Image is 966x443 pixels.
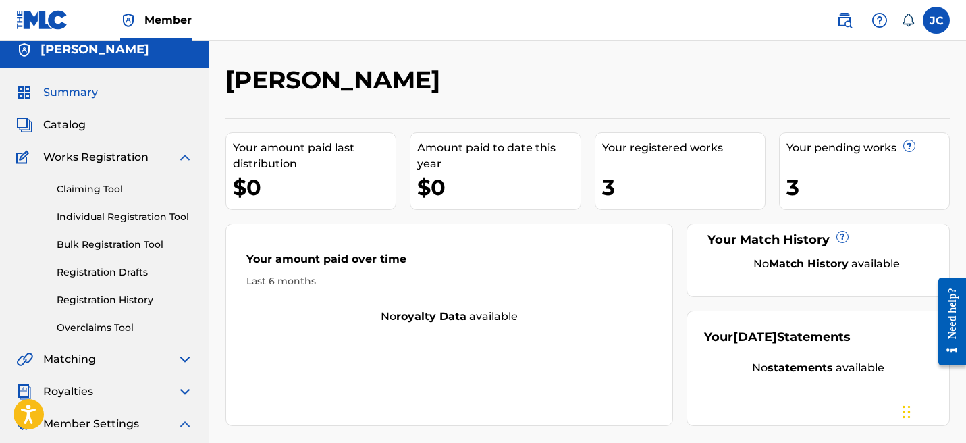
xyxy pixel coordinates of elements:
[417,140,580,172] div: Amount paid to date this year
[769,257,849,270] strong: Match History
[16,117,32,133] img: Catalog
[120,12,136,28] img: Top Rightsholder
[704,328,851,346] div: Your Statements
[16,10,68,30] img: MLC Logo
[904,140,915,151] span: ?
[177,384,193,400] img: expand
[786,172,949,203] div: 3
[177,416,193,432] img: expand
[177,351,193,367] img: expand
[16,351,33,367] img: Matching
[43,149,149,165] span: Works Registration
[57,321,193,335] a: Overclaims Tool
[602,172,765,203] div: 3
[246,274,652,288] div: Last 6 months
[16,149,34,165] img: Works Registration
[233,172,396,203] div: $0
[16,84,98,101] a: SummarySummary
[57,293,193,307] a: Registration History
[768,361,833,374] strong: statements
[16,384,32,400] img: Royalties
[16,42,32,58] img: Accounts
[923,7,950,34] div: User Menu
[704,360,932,376] div: No available
[786,140,949,156] div: Your pending works
[837,232,848,242] span: ?
[57,265,193,280] a: Registration Drafts
[866,7,893,34] div: Help
[144,12,192,28] span: Member
[41,42,149,57] h5: Jesse Cabrera
[704,231,932,249] div: Your Match History
[233,140,396,172] div: Your amount paid last distribution
[602,140,765,156] div: Your registered works
[57,238,193,252] a: Bulk Registration Tool
[43,351,96,367] span: Matching
[43,384,93,400] span: Royalties
[903,392,911,432] div: Drag
[16,416,32,432] img: Member Settings
[898,378,966,443] iframe: Chat Widget
[57,210,193,224] a: Individual Registration Tool
[733,330,777,344] span: [DATE]
[225,65,447,95] h2: [PERSON_NAME]
[928,267,966,375] iframe: Resource Center
[871,12,888,28] img: help
[396,310,466,323] strong: royalty data
[831,7,858,34] a: Public Search
[57,182,193,197] a: Claiming Tool
[177,149,193,165] img: expand
[417,172,580,203] div: $0
[836,12,853,28] img: search
[226,309,672,325] div: No available
[43,84,98,101] span: Summary
[43,117,86,133] span: Catalog
[16,117,86,133] a: CatalogCatalog
[901,14,915,27] div: Notifications
[16,84,32,101] img: Summary
[721,256,932,272] div: No available
[43,416,139,432] span: Member Settings
[246,251,652,274] div: Your amount paid over time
